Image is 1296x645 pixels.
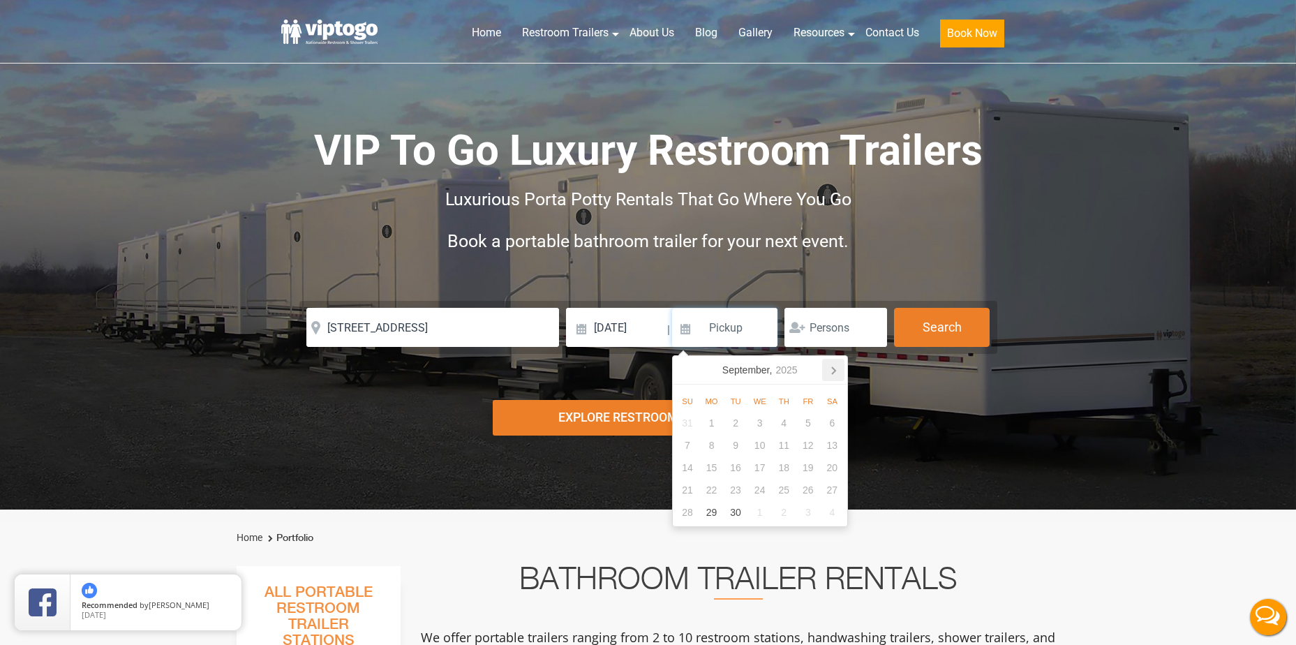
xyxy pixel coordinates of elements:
[796,393,821,410] div: Fr
[306,308,559,347] input: Where do you need your restroom?
[894,308,990,347] button: Search
[447,231,849,251] span: Book a portable bathroom trailer for your next event.
[676,479,700,501] div: 21
[747,501,772,524] div: 1
[445,189,851,209] span: Luxurious Porta Potty Rentals That Go Where You Go
[29,588,57,616] img: Review Rating
[619,17,685,48] a: About Us
[672,308,778,347] input: Pickup
[724,501,748,524] div: 30
[747,457,772,479] div: 17
[796,479,821,501] div: 26
[772,412,796,434] div: 4
[676,457,700,479] div: 14
[820,501,844,524] div: 4
[237,532,262,543] a: Home
[820,412,844,434] div: 6
[82,609,106,620] span: [DATE]
[820,457,844,479] div: 20
[699,457,724,479] div: 15
[699,479,724,501] div: 22
[724,479,748,501] div: 23
[676,412,700,434] div: 31
[724,434,748,457] div: 9
[747,412,772,434] div: 3
[717,359,803,381] div: September,
[930,17,1015,56] a: Book Now
[699,434,724,457] div: 8
[724,393,748,410] div: Tu
[747,479,772,501] div: 24
[699,501,724,524] div: 29
[783,17,855,48] a: Resources
[265,530,313,547] li: Portfolio
[820,393,844,410] div: Sa
[149,600,209,610] span: [PERSON_NAME]
[775,362,797,378] i: 2025
[82,601,230,611] span: by
[512,17,619,48] a: Restroom Trailers
[493,400,804,436] div: Explore Restroom Trailers
[314,126,983,175] span: VIP To Go Luxury Restroom Trailers
[772,434,796,457] div: 11
[796,501,821,524] div: 3
[855,17,930,48] a: Contact Us
[699,393,724,410] div: Mo
[566,308,666,347] input: Delivery
[747,434,772,457] div: 10
[676,434,700,457] div: 7
[784,308,887,347] input: Persons
[772,479,796,501] div: 25
[1240,589,1296,645] button: Live Chat
[820,434,844,457] div: 13
[796,457,821,479] div: 19
[747,393,772,410] div: We
[772,393,796,410] div: Th
[772,457,796,479] div: 18
[796,412,821,434] div: 5
[724,412,748,434] div: 2
[940,20,1004,47] button: Book Now
[772,501,796,524] div: 2
[724,457,748,479] div: 16
[796,434,821,457] div: 12
[419,566,1057,600] h2: Bathroom Trailer Rentals
[82,583,97,598] img: thumbs up icon
[82,600,137,610] span: Recommended
[667,308,670,353] span: |
[685,17,728,48] a: Blog
[676,501,700,524] div: 28
[461,17,512,48] a: Home
[820,479,844,501] div: 27
[676,393,700,410] div: Su
[728,17,783,48] a: Gallery
[699,412,724,434] div: 1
